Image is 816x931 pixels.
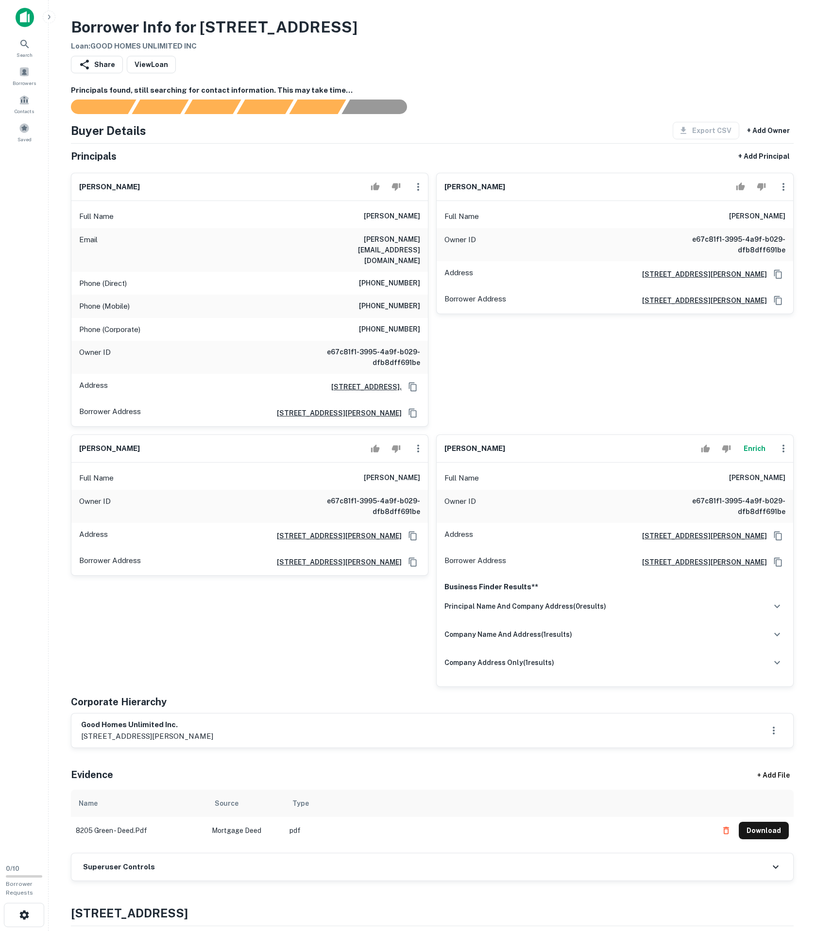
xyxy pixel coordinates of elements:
button: Reject [388,439,405,458]
div: scrollable content [71,790,794,853]
button: Copy Address [406,406,420,420]
span: 0 / 10 [6,865,19,872]
p: Owner ID [444,234,476,255]
h6: [PERSON_NAME] [364,472,420,484]
button: Accept [697,439,714,458]
button: + Add Principal [734,148,794,165]
div: Sending borrower request to AI... [59,100,132,114]
p: [STREET_ADDRESS][PERSON_NAME] [81,731,213,742]
div: Search [3,34,46,61]
p: Full Name [444,472,479,484]
p: Full Name [444,211,479,222]
button: Enrich [739,439,770,458]
h6: [PHONE_NUMBER] [359,278,420,289]
a: ViewLoan [127,56,176,73]
h6: [PERSON_NAME] [444,182,505,193]
button: Delete file [717,823,735,838]
h4: [STREET_ADDRESS] [71,904,794,922]
span: Borrowers [13,79,36,87]
p: Email [79,234,98,266]
button: Download [739,822,789,839]
th: Type [285,790,713,817]
a: [STREET_ADDRESS][PERSON_NAME] [634,557,767,567]
a: [STREET_ADDRESS], [323,382,402,392]
a: [STREET_ADDRESS][PERSON_NAME] [634,269,767,280]
span: Saved [17,135,32,143]
h6: good homes unlimited inc. [81,719,213,731]
h6: [PERSON_NAME] [79,443,140,454]
h6: Principals found, still searching for contact information. This may take time... [71,85,794,96]
p: Full Name [79,472,114,484]
button: Copy Address [406,529,420,543]
h4: Buyer Details [71,122,146,139]
h6: company name and address ( 1 results) [444,629,572,640]
div: Your request is received and processing... [132,100,188,114]
a: Borrowers [3,63,46,89]
p: Borrower Address [444,555,506,569]
button: Copy Address [406,555,420,569]
div: Type [292,798,309,809]
h6: [STREET_ADDRESS][PERSON_NAME] [269,557,402,567]
a: [STREET_ADDRESS][PERSON_NAME] [634,531,767,541]
h5: Principals [71,149,117,164]
p: Address [79,529,108,543]
p: Phone (Corporate) [79,324,140,335]
h6: [PHONE_NUMBER] [359,300,420,312]
button: Accept [367,439,384,458]
button: Reject [388,177,405,197]
h5: Corporate Hierarchy [71,695,167,709]
p: Owner ID [444,496,476,517]
a: [STREET_ADDRESS][PERSON_NAME] [634,295,767,306]
button: Accept [732,177,749,197]
div: Documents found, AI parsing details... [184,100,241,114]
td: 8205 green - deed.pdf [71,817,207,844]
a: [STREET_ADDRESS][PERSON_NAME] [269,408,402,418]
h6: e67c81f1-3995-4a9f-b029-dfb8dff691be [304,347,420,368]
button: Copy Address [771,555,785,569]
h6: [PERSON_NAME] [729,472,785,484]
h6: [PERSON_NAME][EMAIL_ADDRESS][DOMAIN_NAME] [304,234,420,266]
h6: [PHONE_NUMBER] [359,324,420,335]
a: Contacts [3,91,46,117]
button: + Add Owner [743,122,794,139]
p: Address [444,529,473,543]
button: Copy Address [771,529,785,543]
h6: Superuser Controls [83,862,155,873]
p: Owner ID [79,496,111,517]
p: Owner ID [79,347,111,368]
button: Accept [367,177,384,197]
th: Source [207,790,285,817]
h6: Loan : GOOD HOMES UNLIMITED INC [71,41,357,52]
h6: [PERSON_NAME] [729,211,785,222]
h6: [PERSON_NAME] [364,211,420,222]
p: Full Name [79,211,114,222]
button: Reject [753,177,770,197]
div: Principals found, still searching for contact information. This may take time... [289,100,346,114]
p: Borrower Address [79,555,141,569]
h6: e67c81f1-3995-4a9f-b029-dfb8dff691be [304,496,420,517]
td: pdf [285,817,713,844]
span: Contacts [15,107,34,115]
h6: e67c81f1-3995-4a9f-b029-dfb8dff691be [669,496,785,517]
img: capitalize-icon.png [16,8,34,27]
button: Reject [718,439,735,458]
span: Search [17,51,33,59]
th: Name [71,790,207,817]
div: Source [215,798,238,809]
div: Principals found, AI now looking for contact information... [237,100,293,114]
p: Borrower Address [79,406,141,420]
p: Borrower Address [444,293,506,308]
button: Copy Address [406,380,420,394]
a: Saved [3,119,46,145]
a: [STREET_ADDRESS][PERSON_NAME] [269,531,402,541]
p: Phone (Mobile) [79,300,130,312]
